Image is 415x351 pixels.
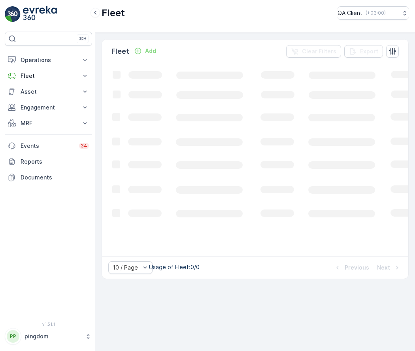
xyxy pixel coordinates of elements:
[21,174,89,181] p: Documents
[131,46,159,56] button: Add
[5,154,92,170] a: Reports
[145,47,156,55] p: Add
[5,170,92,185] a: Documents
[286,45,341,58] button: Clear Filters
[23,6,57,22] img: logo_light-DOdMpM7g.png
[111,46,129,57] p: Fleet
[5,138,92,154] a: Events34
[7,330,19,343] div: PP
[345,264,369,272] p: Previous
[5,322,92,326] span: v 1.51.1
[5,6,21,22] img: logo
[21,56,76,64] p: Operations
[149,263,200,271] p: Usage of Fleet : 0/0
[377,264,390,272] p: Next
[366,10,386,16] p: ( +03:00 )
[344,45,383,58] button: Export
[5,52,92,68] button: Operations
[21,104,76,111] p: Engagement
[338,9,362,17] p: QA Client
[376,263,402,272] button: Next
[333,263,370,272] button: Previous
[360,47,378,55] p: Export
[25,332,81,340] p: pingdom
[21,88,76,96] p: Asset
[81,143,87,149] p: 34
[5,115,92,131] button: MRF
[5,100,92,115] button: Engagement
[5,84,92,100] button: Asset
[21,119,76,127] p: MRF
[21,142,74,150] p: Events
[5,328,92,345] button: PPpingdom
[21,72,76,80] p: Fleet
[102,7,125,19] p: Fleet
[79,36,87,42] p: ⌘B
[338,6,409,20] button: QA Client(+03:00)
[21,158,89,166] p: Reports
[302,47,336,55] p: Clear Filters
[5,68,92,84] button: Fleet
